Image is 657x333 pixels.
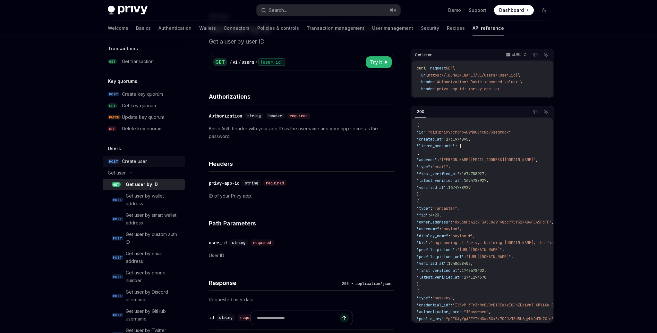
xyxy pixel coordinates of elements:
span: "id" [417,130,426,135]
button: Ask AI [542,108,550,116]
span: "payton ↑" [450,233,473,239]
span: , [484,268,486,273]
div: {user_id} [258,58,285,66]
span: "[PERSON_NAME][EMAIL_ADDRESS][DOMAIN_NAME]" [439,157,536,162]
span: , [551,220,554,225]
a: API reference [473,20,504,36]
a: Basics [136,20,151,36]
p: Basic Auth header with your app ID as the username and your app secret as the password. [209,125,394,140]
span: }, [417,282,421,287]
p: User ID [209,252,394,259]
h5: Users [108,145,121,152]
span: GET [108,103,117,108]
div: Get user by wallet address [126,192,181,207]
span: , [439,213,441,218]
span: POST [112,274,123,279]
p: ID of your Privy app. [209,192,394,200]
span: "Il5vP-3Tm3hNmDVBmDlREgXzIOJnZEaiVnT-XMliXe-BufP9GL1-d3qhozk9IkZwQ_" [453,303,605,308]
span: : [455,247,457,252]
span: https://[DOMAIN_NAME]/v1/users/{user_id} [428,73,518,78]
span: 1731974895 [446,137,468,142]
h5: Key quorums [108,77,137,85]
span: , [489,309,491,314]
a: GETGet key quorum [103,100,185,111]
span: : [462,309,464,314]
span: "first_verified_at" [417,268,459,273]
div: Update key quorum [122,113,164,121]
span: "verified_at" [417,261,446,266]
span: "bio" [417,240,428,245]
span: "1Password" [464,309,489,314]
a: Transaction management [307,20,364,36]
span: "public_key" [417,316,444,321]
span: POST [112,198,123,202]
span: "passkey" [432,296,453,301]
p: cURL [512,52,522,57]
span: "farcaster" [432,206,457,211]
span: "0xE6bFb4137F3A8C069F98cc775f324A84FE45FdFF" [453,220,551,225]
a: DELDelete key quorum [103,123,185,134]
span: : [448,233,450,239]
span: 4423 [430,213,439,218]
span: { [417,199,419,204]
span: "linked_accounts" [417,143,455,149]
a: POSTCreate key quorum [103,88,185,100]
span: , [457,206,459,211]
a: Demo [448,7,461,13]
button: Toggle dark mode [539,5,549,15]
a: Policies & controls [257,20,299,36]
span: "[URL][DOMAIN_NAME]" [457,247,502,252]
span: 1674788927 [462,171,484,176]
span: : [446,261,448,266]
span: : [428,240,430,245]
div: Authorization [209,113,242,119]
span: { [417,289,419,294]
div: Delete key quorum [122,125,163,133]
span: POST [108,92,119,97]
span: "username" [417,226,439,231]
span: , [484,171,486,176]
span: : [464,254,466,259]
span: , [502,247,504,252]
div: Search... [269,6,287,14]
div: 200 - application/json [339,280,394,287]
a: POSTGet user by GitHub username [103,305,185,325]
span: PATCH [108,115,121,120]
span: "type" [417,296,430,301]
span: 1740678402 [462,268,484,273]
span: Dashboard [499,7,524,13]
span: \ [520,79,522,85]
a: Authentication [158,20,192,36]
a: GETGet transaction [103,56,185,67]
span: { [417,123,419,128]
div: Get user by phone number [126,269,181,284]
span: : [439,226,441,231]
span: "address" [417,157,437,162]
button: cURL [502,50,530,61]
img: dark logo [108,6,148,15]
span: "email" [432,164,448,169]
span: Get User [415,53,432,58]
span: "first_verified_at" [417,171,459,176]
span: 1741194370 [464,275,486,280]
div: Get user by Discord username [126,288,181,304]
a: POSTGet user by custom auth ID [103,229,185,248]
span: "type" [417,206,430,211]
a: Dashboard [494,5,534,15]
a: POSTGet user by Discord username [103,286,185,305]
div: required [263,180,286,186]
span: , [453,296,455,301]
span: 'privy-app-id: <privy-app-id>' [435,86,502,92]
div: users [242,59,254,65]
div: Get user by email address [126,250,181,265]
span: 'Authorization: Basic <encoded-value>' [435,79,520,85]
span: curl [417,66,426,71]
div: privy-app-id [209,180,240,186]
div: GET [213,58,227,66]
span: : [444,137,446,142]
span: "profile_picture_url" [417,254,464,259]
a: Welcome [108,20,128,36]
span: , [468,137,471,142]
p: Requested user data. [209,296,394,304]
div: Get user by smart wallet address [126,211,181,227]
